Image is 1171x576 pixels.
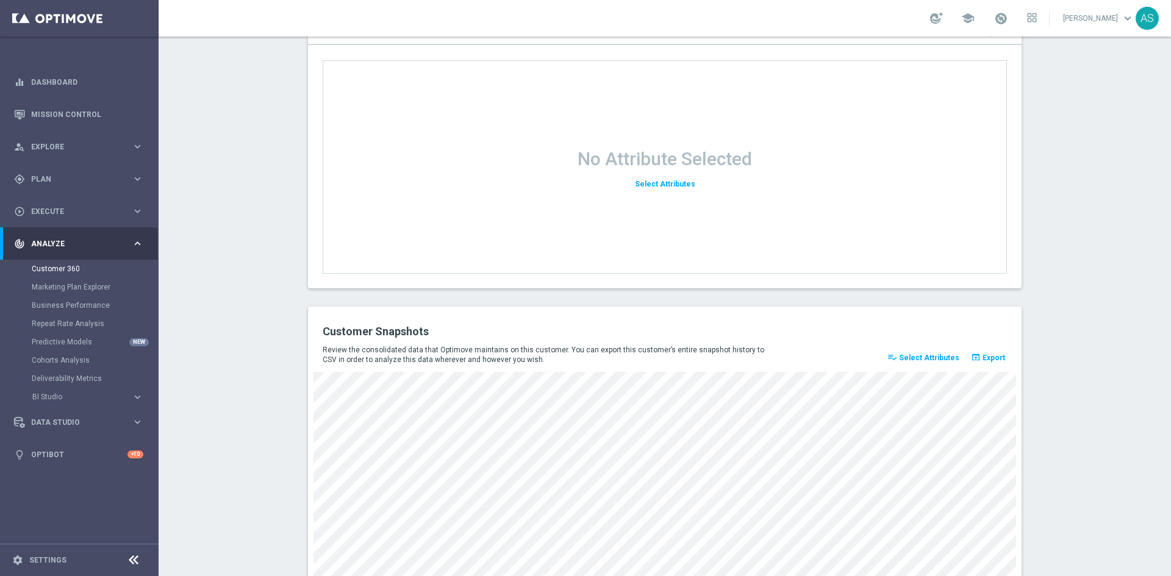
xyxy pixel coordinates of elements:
[31,208,132,215] span: Execute
[14,206,132,217] div: Execute
[14,174,25,185] i: gps_fixed
[32,337,127,347] a: Predictive Models
[32,393,120,400] span: BI Studio
[899,29,959,37] span: Select Attributes
[32,333,157,351] div: Predictive Models
[32,296,157,315] div: Business Performance
[32,393,132,400] div: BI Studio
[132,416,143,428] i: keyboard_arrow_right
[31,66,143,98] a: Dashboard
[14,141,132,152] div: Explore
[983,354,1005,362] span: Export
[13,207,144,216] button: play_circle_outline Execute keyboard_arrow_right
[31,438,127,471] a: Optibot
[31,240,132,247] span: Analyze
[32,374,127,383] a: Deliverability Metrics
[31,419,132,426] span: Data Studio
[14,417,132,428] div: Data Studio
[14,98,143,130] div: Mission Control
[578,148,752,170] h1: No Attribute Selected
[14,449,25,460] i: lightbulb
[132,173,143,185] i: keyboard_arrow_right
[961,12,975,25] span: school
[13,418,144,427] button: Data Studio keyboard_arrow_right
[32,315,157,333] div: Repeat Rate Analysis
[887,352,897,362] i: playlist_add_check
[13,450,144,460] button: lightbulb Optibot +10
[32,260,157,278] div: Customer 360
[31,143,132,151] span: Explore
[32,264,127,274] a: Customer 360
[635,180,695,188] span: Select Attributes
[32,278,157,296] div: Marketing Plan Explorer
[323,345,773,364] p: Review the consolidated data that Optimove maintains on this customer. You can export this custom...
[32,282,127,292] a: Marketing Plan Explorer
[14,174,132,185] div: Plan
[1062,9,1136,27] a: [PERSON_NAME]keyboard_arrow_down
[633,176,697,193] button: Select Attributes
[31,176,132,183] span: Plan
[969,349,1007,366] button: open_in_browser Export
[32,392,144,402] button: BI Studio keyboard_arrow_right
[899,354,959,362] span: Select Attributes
[32,355,127,365] a: Cohorts Analysis
[13,174,144,184] button: gps_fixed Plan keyboard_arrow_right
[31,98,143,130] a: Mission Control
[127,450,143,458] div: +10
[132,141,143,152] i: keyboard_arrow_right
[14,77,25,88] i: equalizer
[323,324,656,339] h2: Customer Snapshots
[13,110,144,119] button: Mission Control
[14,238,25,249] i: track_changes
[14,141,25,152] i: person_search
[13,239,144,249] button: track_changes Analyze keyboard_arrow_right
[14,438,143,471] div: Optibot
[13,77,144,87] button: equalizer Dashboard
[32,369,157,388] div: Deliverability Metrics
[14,238,132,249] div: Analyze
[971,352,981,362] i: open_in_browser
[32,319,127,329] a: Repeat Rate Analysis
[32,351,157,369] div: Cohorts Analysis
[129,338,149,346] div: NEW
[1121,12,1134,25] span: keyboard_arrow_down
[13,142,144,152] button: person_search Explore keyboard_arrow_right
[886,349,961,366] button: playlist_add_check Select Attributes
[14,206,25,217] i: play_circle_outline
[29,556,66,564] a: Settings
[32,300,127,310] a: Business Performance
[14,66,143,98] div: Dashboard
[32,388,157,406] div: BI Studio
[132,205,143,217] i: keyboard_arrow_right
[132,238,143,249] i: keyboard_arrow_right
[132,391,143,403] i: keyboard_arrow_right
[1136,7,1159,30] div: AS
[12,555,23,566] i: settings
